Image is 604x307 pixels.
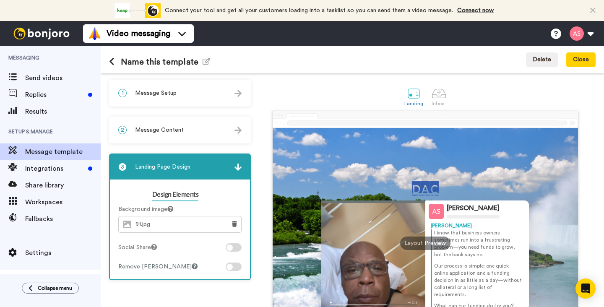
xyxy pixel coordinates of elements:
span: Message template [25,147,101,157]
button: Delete [526,52,558,68]
span: Settings [25,248,101,258]
span: 3 [118,163,127,171]
span: Workspaces [25,197,101,207]
label: Social Share [118,243,157,252]
span: 2 [118,126,127,134]
img: arrow.svg [234,164,242,171]
div: 1Message Setup [109,80,251,107]
div: Inbox [432,101,446,107]
span: Video messaging [107,28,170,39]
span: Message Setup [135,89,177,97]
div: [PERSON_NAME] [431,222,524,229]
img: f3abc5b3-afa4-47a3-947d-d340f843b52d [412,181,438,196]
img: bj-logo-header-white.svg [10,28,73,39]
span: Landing Page Design [135,163,190,171]
a: Connect now [457,8,494,13]
div: [PERSON_NAME] [447,204,500,212]
img: arrow.svg [234,127,242,134]
span: Results [25,107,101,117]
span: 91.jpg [135,221,154,228]
div: Remove [PERSON_NAME] [118,263,198,271]
div: 2Message Content [109,117,251,143]
h1: Name this template [109,57,210,67]
button: Collapse menu [22,283,79,294]
span: Fallbacks [25,214,101,224]
div: Layout Preview [400,237,450,250]
a: Inbox [427,82,450,111]
p: I know that business owners sometimes run into a frustrating problem—you need funds to grow, but ... [434,229,524,258]
label: Background image [118,205,173,214]
span: Send videos [25,73,101,83]
img: vm-color.svg [88,27,102,40]
div: Landing [404,101,423,107]
div: animation [115,3,161,18]
img: arrow.svg [234,90,242,97]
span: 1 [118,89,127,97]
span: Integrations [25,164,85,174]
span: Share library [25,180,101,190]
a: Design Elements [152,188,199,201]
a: Landing [400,82,427,111]
span: Connect your tool and get all your customers loading into a tasklist so you can send them a video... [165,8,453,13]
div: Open Intercom Messenger [575,278,596,299]
p: Our process is simple: one quick online application and a funding decision in as little as a day—... [434,263,524,299]
span: Collapse menu [38,285,72,291]
img: Profile Image [429,204,444,219]
button: Close [566,52,596,68]
span: Message Content [135,126,184,134]
span: Replies [25,90,85,100]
